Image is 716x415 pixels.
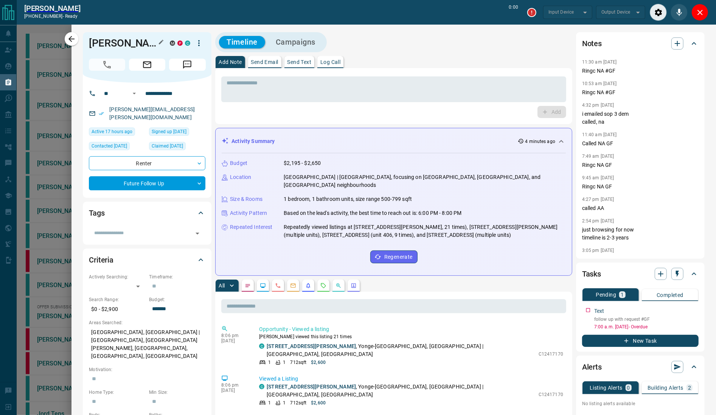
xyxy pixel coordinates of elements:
div: Alerts [582,358,699,376]
p: [PERSON_NAME] viewed this listing 21 times [259,333,563,340]
p: 2 [688,385,691,390]
p: 9:45 am [DATE] [582,175,614,180]
div: Notes [582,34,699,53]
p: Repeated Interest [230,223,272,231]
p: 0:00 [509,4,518,21]
p: C12417170 [539,391,563,398]
p: Search Range: [89,296,145,303]
div: Tasks [582,265,699,283]
button: New Task [582,335,699,347]
svg: Opportunities [335,283,342,289]
p: 1 bedroom, 1 bathroom units, size range 500-799 sqft [284,195,412,203]
p: Activity Summary [231,137,275,145]
p: 4:27 pm [DATE] [582,197,614,202]
p: 0 [627,385,630,390]
p: $0 - $2,900 [89,303,145,316]
p: [DATE] [221,338,248,344]
div: condos.ca [259,384,264,389]
a: [STREET_ADDRESS][PERSON_NAME] [267,384,356,390]
p: Actively Searching: [89,274,145,280]
p: Budget: [149,296,205,303]
div: condos.ca [185,40,190,46]
p: Listing Alerts [590,385,623,390]
div: Audio Settings [650,4,667,21]
p: Location [230,173,251,181]
svg: Notes [245,283,251,289]
p: Budget [230,159,247,167]
h2: [PERSON_NAME] [24,4,81,13]
button: Timeline [219,36,265,48]
div: Tue Oct 14 2025 [89,127,145,138]
p: Ringc NA GF [582,183,699,191]
div: Renter [89,156,205,170]
p: Called NA GF [582,140,699,148]
svg: Lead Browsing Activity [260,283,266,289]
p: No listing alerts available [582,400,699,407]
svg: Email Verified [99,111,104,116]
div: Tue Jul 22 2025 [89,142,145,152]
h2: Alerts [582,361,602,373]
div: Criteria [89,251,205,269]
p: 11:30 am [DATE] [582,59,617,65]
div: Mon Mar 17 2025 [149,142,205,152]
p: Ringc NA #GF [582,89,699,96]
p: Motivation: [89,366,205,373]
p: 1 [621,292,624,297]
p: All [219,283,225,288]
p: 1 [283,359,286,366]
p: 2:54 pm [DATE] [582,218,614,224]
span: Active 17 hours ago [92,128,132,135]
button: Campaigns [268,36,323,48]
p: Completed [657,292,683,298]
div: property.ca [177,40,183,46]
p: 4:32 pm [DATE] [582,103,614,108]
p: [GEOGRAPHIC_DATA] | [GEOGRAPHIC_DATA], focusing on [GEOGRAPHIC_DATA], [GEOGRAPHIC_DATA], and [GEO... [284,173,566,189]
h2: Criteria [89,254,113,266]
p: $2,600 [311,399,326,406]
p: 1 [268,399,271,406]
p: just browsing for now timeline is 2-3 years [582,226,699,242]
p: Log Call [320,59,340,65]
span: Email [129,59,165,71]
h2: Tasks [582,268,601,280]
p: 11:40 am [DATE] [582,132,617,137]
svg: Requests [320,283,326,289]
p: 7:49 am [DATE] [582,154,614,159]
span: ready [65,14,78,19]
p: 1 [268,359,271,366]
p: follow up with request #GF [594,316,699,323]
p: 712 sqft [290,359,307,366]
svg: Listing Alerts [305,283,311,289]
div: Activity Summary4 minutes ago [222,134,566,148]
div: Tags [89,204,205,222]
button: Open [192,228,203,239]
p: , Yonge-[GEOGRAPHIC_DATA], [GEOGRAPHIC_DATA] | [GEOGRAPHIC_DATA], [GEOGRAPHIC_DATA] [267,383,535,399]
p: i emailed sop 3 dem called, na [582,110,699,126]
div: mrloft.ca [170,40,175,46]
p: Ringc NA #GF [582,67,699,75]
a: [STREET_ADDRESS][PERSON_NAME] [267,343,356,349]
p: [PHONE_NUMBER] - [24,13,81,20]
div: condos.ca [259,344,264,349]
p: 3:05 pm [DATE] [582,248,614,253]
p: Opportunity - Viewed a listing [259,325,563,333]
p: $2,600 [311,359,326,366]
h1: [PERSON_NAME] [89,37,158,49]
button: Regenerate [370,250,418,263]
p: C12417170 [539,351,563,357]
span: Message [169,59,205,71]
p: 712 sqft [290,399,307,406]
span: Claimed [DATE] [152,142,183,150]
h2: Notes [582,37,602,50]
p: Viewed a Listing [259,375,563,383]
p: 8:06 pm [221,382,248,388]
div: Mute [671,4,688,21]
p: Add Note [219,59,242,65]
svg: Agent Actions [351,283,357,289]
div: Wed Feb 17 2016 [149,127,205,138]
p: 7:00 a.m. [DATE] - Overdue [594,323,699,330]
svg: Calls [275,283,281,289]
div: Close [691,4,708,21]
span: Call [89,59,125,71]
span: Contacted [DATE] [92,142,127,150]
